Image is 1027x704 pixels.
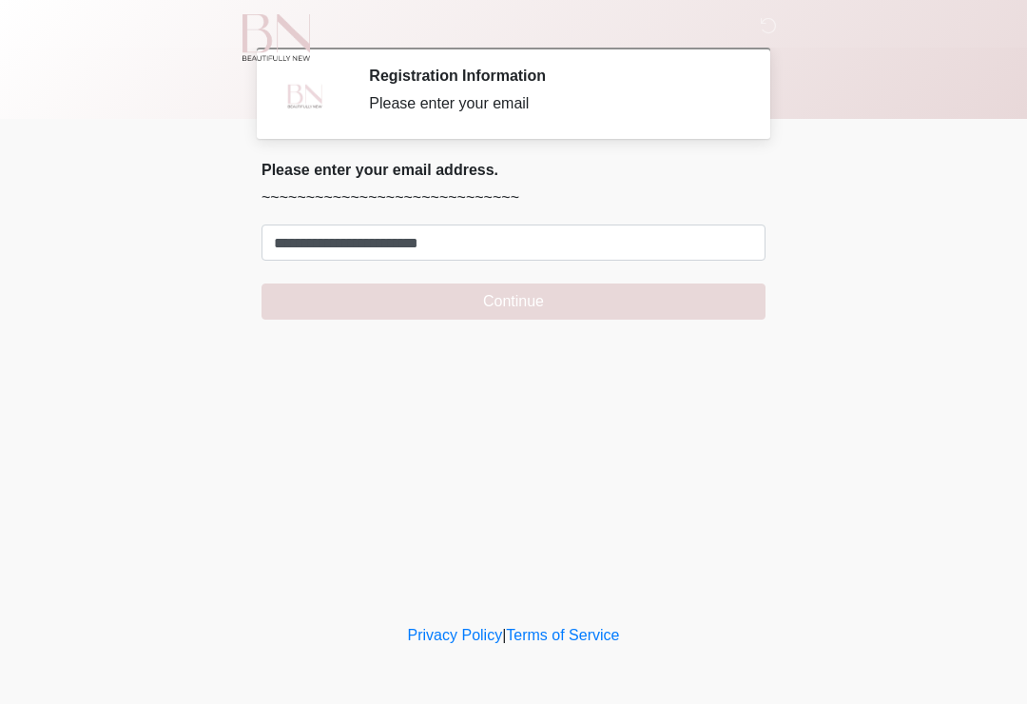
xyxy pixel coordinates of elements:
[262,186,765,209] p: ~~~~~~~~~~~~~~~~~~~~~~~~~~~~~
[408,627,503,643] a: Privacy Policy
[369,92,737,115] div: Please enter your email
[262,161,765,179] h2: Please enter your email address.
[242,14,310,61] img: Beautifully New Logo
[506,627,619,643] a: Terms of Service
[502,627,506,643] a: |
[276,67,333,124] img: Agent Avatar
[262,284,765,320] button: Continue
[369,67,737,85] h2: Registration Information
